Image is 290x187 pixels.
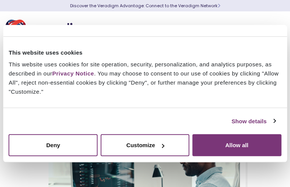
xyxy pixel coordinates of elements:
a: Discover the Veradigm Advantage: Connect to the Veradigm NetworkLearn More [70,3,220,9]
span: Learn More [218,3,220,9]
button: Toggle Navigation Menu [267,20,279,39]
img: Veradigm logo [6,17,97,42]
a: Show details [232,116,276,126]
button: Deny [9,134,98,156]
a: Privacy Notice [52,70,94,77]
button: Customize [100,134,190,156]
div: This website uses cookies for site operation, security, personalization, and analytics purposes, ... [9,60,281,96]
button: Allow all [192,134,281,156]
div: This website uses cookies [9,48,281,57]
